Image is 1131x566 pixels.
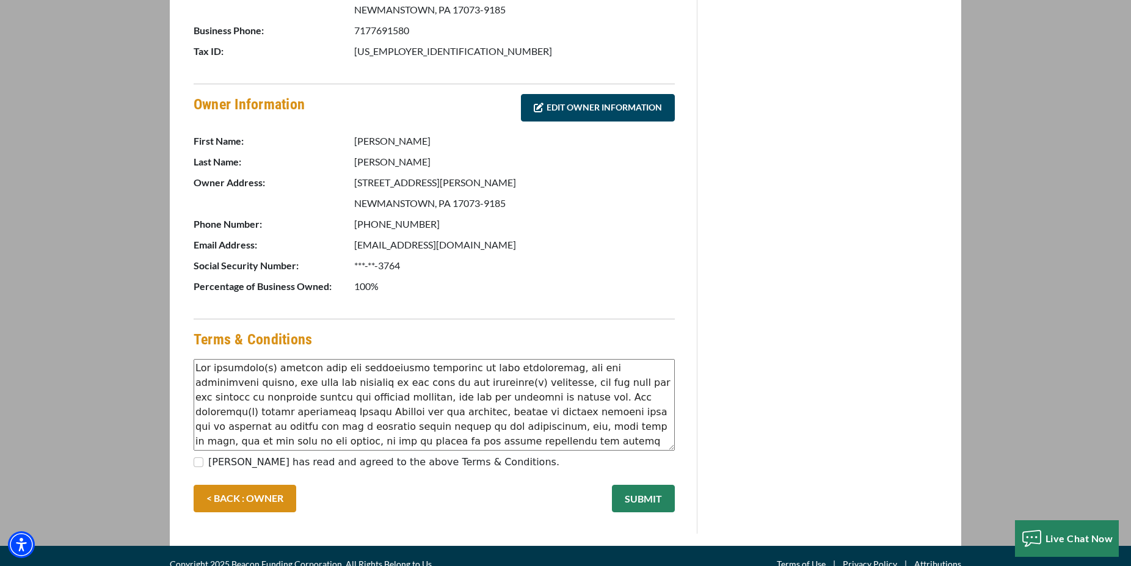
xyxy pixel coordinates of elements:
p: NEWMANSTOWN, PA 17073-9185 [354,196,675,211]
p: Last Name: [194,154,352,169]
a: < BACK : OWNER [194,485,296,512]
p: NEWMANSTOWN, PA 17073-9185 [354,2,675,17]
p: Social Security Number: [194,258,352,273]
p: [STREET_ADDRESS][PERSON_NAME] [354,175,675,190]
span: Live Chat Now [1046,532,1113,544]
label: [PERSON_NAME] has read and agreed to the above Terms & Conditions. [208,455,559,470]
button: Live Chat Now [1015,520,1119,557]
p: 7177691580 [354,23,675,38]
h4: Owner Information [194,94,305,125]
p: First Name: [194,134,352,148]
p: Tax ID: [194,44,352,59]
p: Business Phone: [194,23,352,38]
a: EDIT OWNER INFORMATION [521,94,675,122]
p: [PHONE_NUMBER] [354,217,675,231]
p: Email Address: [194,238,352,252]
textarea: Lor ipsumdolo(s) ametcon adip eli seddoeiusmo temporinc ut labo etdoloremag, ali eni adminimveni ... [194,359,675,451]
p: Owner Address: [194,175,352,190]
h4: Terms & Conditions [194,329,312,350]
div: Accessibility Menu [8,531,35,558]
p: Percentage of Business Owned: [194,279,352,294]
p: [EMAIL_ADDRESS][DOMAIN_NAME] [354,238,675,252]
p: [PERSON_NAME] [354,134,675,148]
p: [PERSON_NAME] [354,154,675,169]
p: 100% [354,279,675,294]
p: Phone Number: [194,217,352,231]
button: SUBMIT [612,485,675,512]
p: [US_EMPLOYER_IDENTIFICATION_NUMBER] [354,44,675,59]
